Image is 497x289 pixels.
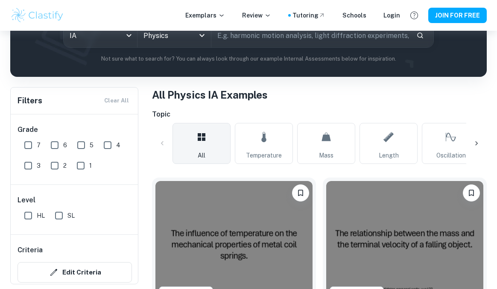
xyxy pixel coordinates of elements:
[63,161,67,170] span: 2
[67,211,75,220] span: SL
[428,8,487,23] button: JOIN FOR FREE
[242,11,271,20] p: Review
[18,125,132,135] h6: Grade
[198,151,205,160] span: All
[18,262,132,283] button: Edit Criteria
[37,211,45,220] span: HL
[342,11,366,20] a: Schools
[292,11,325,20] a: Tutoring
[18,95,42,107] h6: Filters
[152,87,487,102] h1: All Physics IA Examples
[90,140,94,150] span: 5
[37,161,41,170] span: 3
[413,28,427,43] button: Search
[10,7,64,24] img: Clastify logo
[211,23,409,47] input: E.g. harmonic motion analysis, light diffraction experiments, sliding objects down a ramp...
[63,140,67,150] span: 6
[64,23,137,47] div: IA
[292,184,309,201] button: Please log in to bookmark exemplars
[18,245,43,255] h6: Criteria
[37,140,41,150] span: 7
[319,151,333,160] span: Mass
[152,109,487,120] h6: Topic
[196,29,208,41] button: Open
[18,195,132,205] h6: Level
[116,140,120,150] span: 4
[379,151,399,160] span: Length
[407,8,421,23] button: Help and Feedback
[89,161,92,170] span: 1
[17,55,480,63] p: Not sure what to search for? You can always look through our example Internal Assessments below f...
[246,151,282,160] span: Temperature
[463,184,480,201] button: Please log in to bookmark exemplars
[436,151,466,160] span: Oscillation
[383,11,400,20] a: Login
[185,11,225,20] p: Exemplars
